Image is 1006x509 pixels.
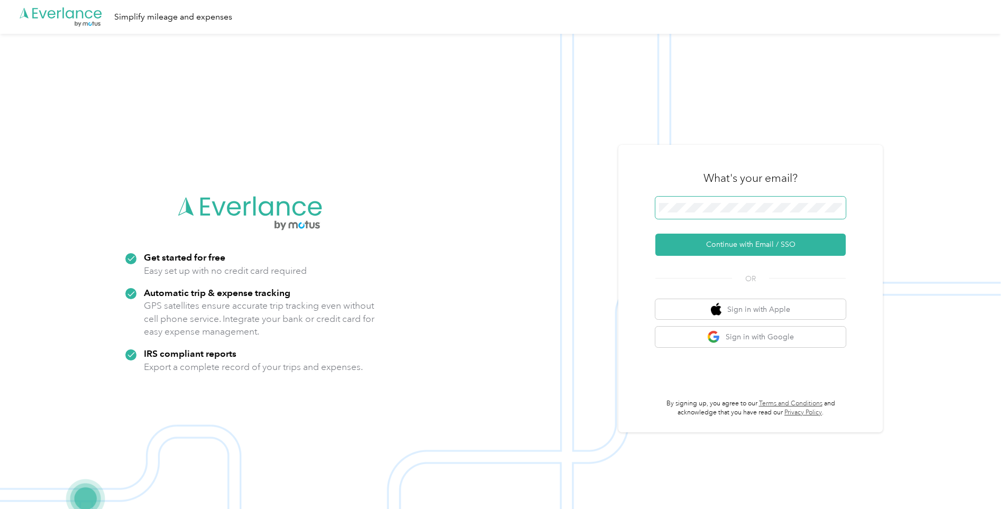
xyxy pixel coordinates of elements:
[784,409,822,417] a: Privacy Policy
[655,299,846,320] button: apple logoSign in with Apple
[655,327,846,347] button: google logoSign in with Google
[144,348,236,359] strong: IRS compliant reports
[144,287,290,298] strong: Automatic trip & expense tracking
[144,360,363,374] p: Export a complete record of your trips and expenses.
[759,400,822,408] a: Terms and Conditions
[707,330,720,344] img: google logo
[144,299,375,338] p: GPS satellites ensure accurate trip tracking even without cell phone service. Integrate your bank...
[703,171,798,186] h3: What's your email?
[114,11,232,24] div: Simplify mileage and expenses
[144,252,225,263] strong: Get started for free
[711,303,721,316] img: apple logo
[144,264,307,277] p: Easy set up with no credit card required
[732,273,769,284] span: OR
[655,399,846,418] p: By signing up, you agree to our and acknowledge that you have read our .
[655,234,846,256] button: Continue with Email / SSO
